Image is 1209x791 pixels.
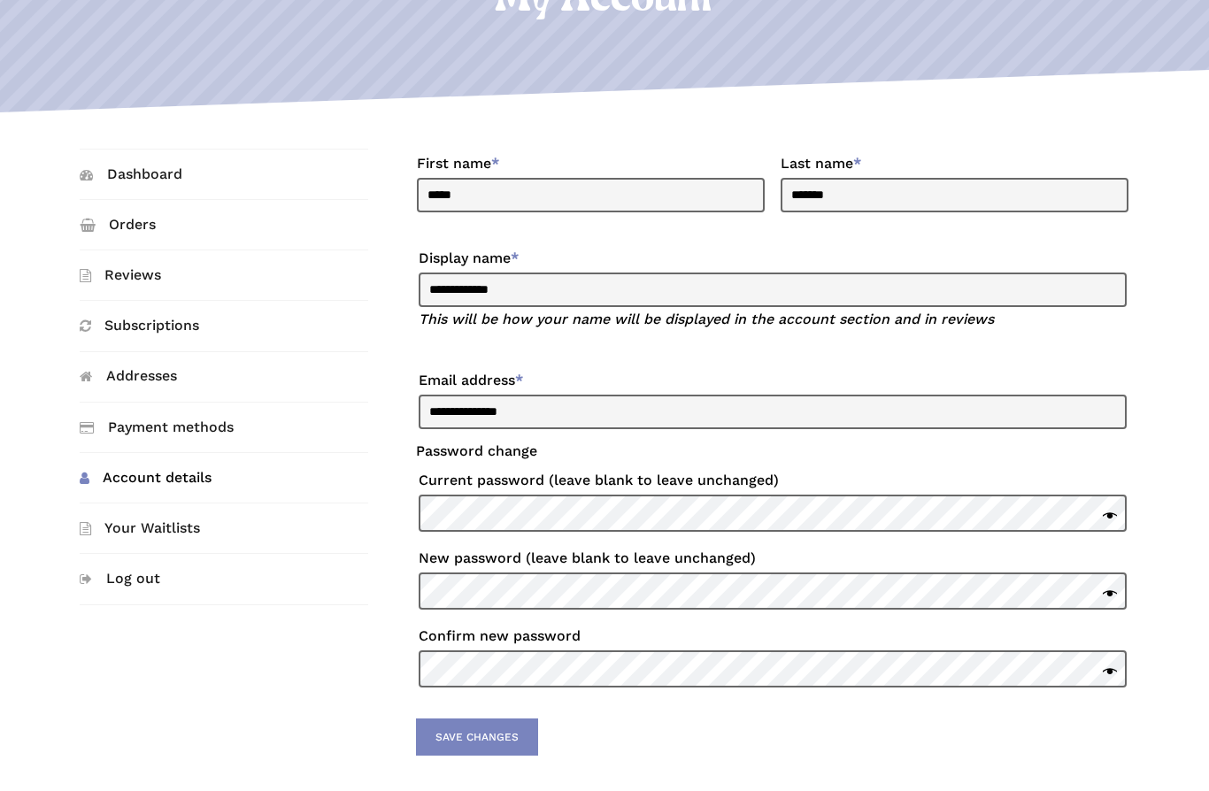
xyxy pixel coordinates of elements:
[419,311,994,327] em: This will be how your name will be displayed in the account section and in reviews
[80,403,368,452] a: Payment methods
[417,150,765,178] label: First name
[80,149,395,632] nav: Account pages
[80,200,368,250] a: Orders
[80,554,368,603] a: Log out
[419,622,1127,650] label: Confirm new password
[419,544,1127,572] label: New password (leave blank to leave unchanged)
[781,150,1128,178] label: Last name
[80,150,368,199] a: Dashboard
[80,352,368,402] a: Addresses
[80,250,368,300] a: Reviews
[419,466,1127,495] label: Current password (leave blank to leave unchanged)
[80,453,368,503] a: Account details
[80,301,368,350] a: Subscriptions
[416,439,537,465] legend: Password change
[419,244,1127,273] label: Display name
[419,366,1127,395] label: Email address
[80,503,368,553] a: Your Waitlists
[416,718,538,756] button: Save changes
